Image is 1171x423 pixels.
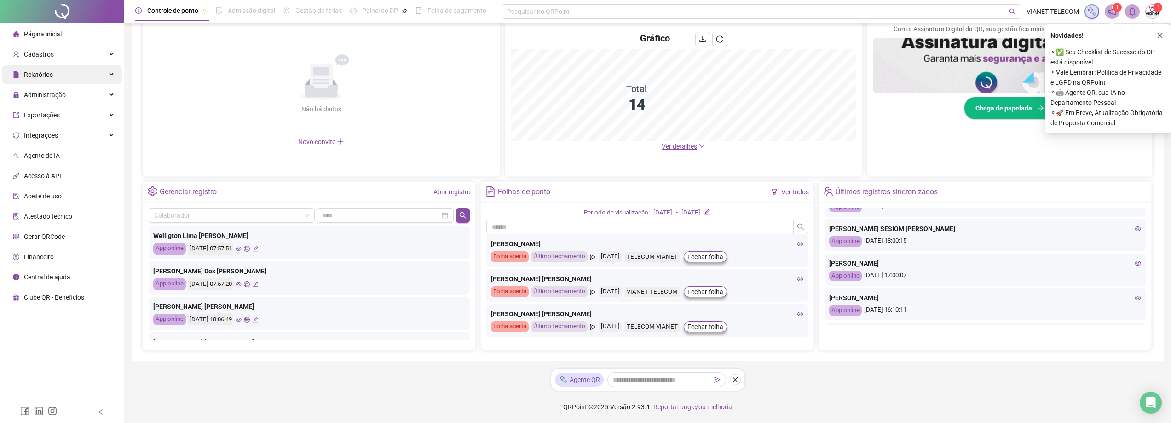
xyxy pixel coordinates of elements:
span: ⚬ Vale Lembrar: Política de Privacidade e LGPD na QRPoint [1050,67,1165,87]
span: Fechar folha [687,287,723,297]
span: Exportações [24,111,60,119]
div: [PERSON_NAME] [PERSON_NAME] [491,309,803,319]
span: close [732,377,738,383]
div: TELECOM VIANET [624,322,680,332]
span: Aceite de uso [24,192,62,200]
span: ⚬ 🤖 Agente QR: sua IA no Departamento Pessoal [1050,87,1165,108]
div: Folha aberta [491,286,529,297]
span: linkedin [34,406,43,416]
span: search [1009,8,1016,15]
span: global [244,281,250,287]
div: Open Intercom Messenger [1140,392,1162,414]
span: search [797,223,804,231]
span: left [98,409,104,415]
div: Folha aberta [491,251,529,262]
span: Atestado técnico [24,213,72,220]
span: Chega de papelada! [975,103,1034,113]
a: Abrir registro [433,188,471,196]
span: Central de ajuda [24,273,70,281]
span: eye [797,276,803,282]
span: export [13,111,19,118]
span: bell [1128,7,1136,16]
span: instagram [48,406,57,416]
div: [PERSON_NAME] [PERSON_NAME] [491,274,803,284]
span: eye [236,246,242,252]
span: dashboard [350,7,357,14]
img: sparkle-icon.fc2bf0ac1784a2077858766a79e2daf3.svg [559,375,568,384]
button: Fechar folha [684,251,727,262]
div: Últimos registros sincronizados [836,184,938,200]
div: TELECOM VIANET [624,252,680,262]
div: [DATE] 17:00:07 [829,271,1141,281]
span: sun [283,7,290,14]
span: eye [1135,295,1141,301]
span: Administração [24,91,66,99]
button: Fechar folha [684,286,727,297]
div: - [676,208,678,218]
span: 1 [1116,4,1119,11]
img: banner%2F02c71560-61a6-44d4-94b9-c8ab97240462.png [873,38,1147,93]
div: Último fechamento [531,321,588,332]
div: [DATE] [653,208,672,218]
span: close [1157,32,1163,39]
span: api [13,172,19,179]
span: Fechar folha [687,322,723,332]
span: notification [1108,7,1116,16]
div: [DATE] 18:06:49 [188,314,233,325]
span: send [590,251,596,262]
div: [PERSON_NAME] [829,293,1141,303]
span: Acesso à API [24,172,61,180]
div: [DATE] [599,321,622,332]
span: Gerar QRCode [24,233,65,240]
span: 1 [1156,4,1159,11]
span: edit [704,209,710,215]
div: Período de visualização: [584,208,650,218]
div: [PERSON_NAME] Dos [PERSON_NAME] [153,266,465,276]
div: [DATE] [599,286,622,297]
span: dollar [13,253,19,260]
span: file [13,71,19,77]
span: book [415,7,422,14]
span: qrcode [13,233,19,239]
span: file-text [485,186,495,196]
span: audit [13,192,19,199]
span: send [590,286,596,297]
span: solution [13,213,19,219]
span: Versão [610,403,630,411]
sup: 1 [1113,3,1122,12]
img: 52417 [1146,5,1159,18]
footer: QRPoint © 2025 - 2.93.1 - [124,391,1171,423]
div: Último fechamento [531,251,588,262]
button: Chega de papelada! [964,97,1056,120]
span: send [714,377,721,383]
span: clock-circle [135,7,142,14]
span: team [824,186,833,196]
h4: Gráfico [640,32,670,45]
span: filter [771,189,778,195]
span: Novo convite [298,138,344,145]
span: Reportar bug e/ou melhoria [653,403,732,411]
span: plus [337,138,344,145]
div: Gerenciar registro [160,184,217,200]
div: Welligton Lima [PERSON_NAME] [153,231,465,241]
div: Último fechamento [531,286,588,297]
span: Admissão digital [228,7,275,14]
span: eye [797,241,803,247]
div: [DATE] 07:57:20 [188,278,233,290]
div: [DATE] 16:10:11 [829,305,1141,316]
span: Folha de pagamento [427,7,486,14]
span: Financeiro [24,253,54,261]
span: ⚬ ✅ Seu Checklist de Sucesso do DP está disponível [1050,47,1165,67]
span: Agente de IA [24,152,60,159]
span: Integrações [24,132,58,139]
span: Painel do DP [362,7,398,14]
span: Controle de ponto [147,7,198,14]
div: App online [829,305,862,316]
span: send [590,321,596,332]
a: Ver detalhes down [662,143,705,150]
span: global [244,246,250,252]
img: sparkle-icon.fc2bf0ac1784a2077858766a79e2daf3.svg [1087,6,1097,17]
div: VIANET TELECOM [624,287,680,297]
div: [DATE] [681,208,700,218]
div: Folha aberta [491,321,529,332]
